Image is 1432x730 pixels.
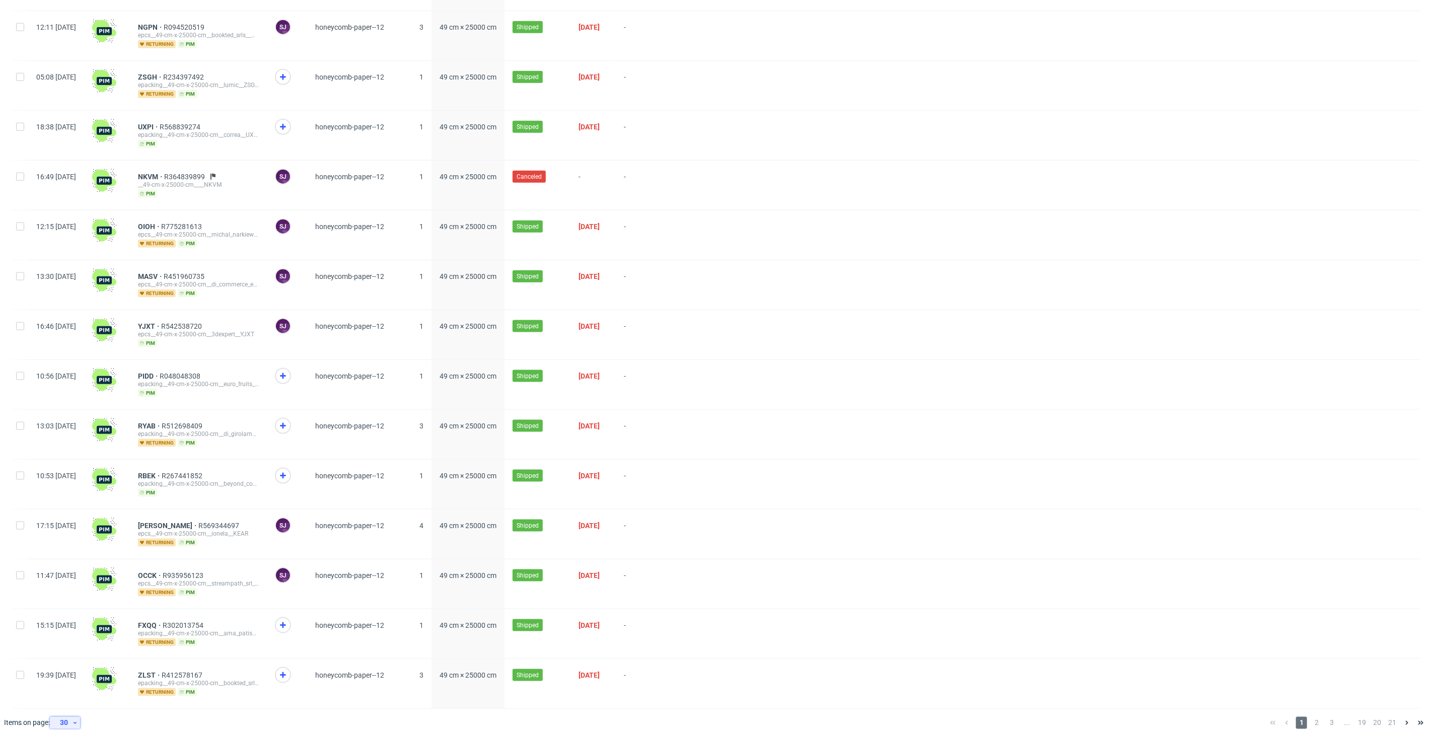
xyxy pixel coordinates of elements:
[1341,717,1352,729] span: ...
[36,23,76,31] span: 12:11 [DATE]
[138,339,157,347] span: pim
[92,468,116,492] img: wHgJFi1I6lmhQAAAABJRU5ErkJggg==
[315,173,384,181] span: honeycomb-paper--12
[138,688,176,696] span: returning
[164,173,207,181] span: R364839899
[419,73,423,81] span: 1
[624,73,660,98] span: -
[315,123,384,131] span: honeycomb-paper--12
[138,322,161,330] a: YJXT
[92,169,116,193] img: wHgJFi1I6lmhQAAAABJRU5ErkJggg==
[517,571,539,580] span: Shipped
[36,571,76,579] span: 11:47 [DATE]
[624,322,660,347] span: -
[138,81,259,89] div: epacking__49-cm-x-25000-cm__lumic__ZSGH
[315,472,384,480] span: honeycomb-paper--12
[138,539,176,547] span: returning
[1311,717,1322,729] span: 2
[419,272,423,280] span: 1
[138,422,162,430] a: RYAB
[419,223,423,231] span: 1
[1387,717,1398,729] span: 21
[138,280,259,288] div: epcs__49-cm-x-25000-cm__di_commerce_e_k__MASV
[92,567,116,592] img: wHgJFi1I6lmhQAAAABJRU5ErkJggg==
[440,571,496,579] span: 49 cm × 25000 cm
[517,671,539,680] span: Shipped
[624,123,660,148] span: -
[315,522,384,530] span: honeycomb-paper--12
[36,123,76,131] span: 18:38 [DATE]
[579,23,600,31] span: [DATE]
[624,472,660,497] span: -
[624,422,660,447] span: -
[517,521,539,530] span: Shipped
[138,173,164,181] span: NKVM
[138,638,176,646] span: returning
[440,372,496,380] span: 49 cm × 25000 cm
[579,173,608,198] span: -
[164,23,206,31] a: R094520519
[440,73,496,81] span: 49 cm × 25000 cm
[517,172,542,181] span: Canceled
[276,170,290,184] figcaption: SJ
[419,671,423,679] span: 3
[36,372,76,380] span: 10:56 [DATE]
[276,319,290,333] figcaption: SJ
[315,272,384,280] span: honeycomb-paper--12
[1356,717,1368,729] span: 19
[579,322,600,330] span: [DATE]
[164,272,206,280] a: R451960735
[419,422,423,430] span: 3
[579,621,600,629] span: [DATE]
[138,380,259,388] div: epacking__49-cm-x-25000-cm__euro_fruits_srl__PIDD
[315,372,384,380] span: honeycomb-paper--12
[92,518,116,542] img: wHgJFi1I6lmhQAAAABJRU5ErkJggg==
[162,472,204,480] a: R267441852
[92,667,116,691] img: wHgJFi1I6lmhQAAAABJRU5ErkJggg==
[579,522,600,530] span: [DATE]
[440,272,496,280] span: 49 cm × 25000 cm
[138,140,157,148] span: pim
[138,73,163,81] a: ZSGH
[160,372,202,380] span: R048048308
[138,472,162,480] a: RBEK
[517,421,539,430] span: Shipped
[92,69,116,93] img: wHgJFi1I6lmhQAAAABJRU5ErkJggg==
[624,223,660,248] span: -
[624,671,660,696] span: -
[579,571,600,579] span: [DATE]
[138,480,259,488] div: epacking__49-cm-x-25000-cm__beyond_code_gmbh__RBEK
[315,223,384,231] span: honeycomb-paper--12
[440,422,496,430] span: 49 cm × 25000 cm
[1372,717,1383,729] span: 20
[160,123,202,131] a: R568839274
[517,272,539,281] span: Shipped
[92,19,116,43] img: wHgJFi1I6lmhQAAAABJRU5ErkJggg==
[315,621,384,629] span: honeycomb-paper--12
[92,318,116,342] img: wHgJFi1I6lmhQAAAABJRU5ErkJggg==
[36,621,76,629] span: 15:15 [DATE]
[579,223,600,231] span: [DATE]
[138,671,162,679] a: ZLST
[138,223,161,231] a: OIOH
[315,23,384,31] span: honeycomb-paper--12
[419,522,423,530] span: 4
[440,621,496,629] span: 49 cm × 25000 cm
[419,123,423,131] span: 1
[138,123,160,131] span: UXPI
[36,73,76,81] span: 05:08 [DATE]
[92,368,116,392] img: wHgJFi1I6lmhQAAAABJRU5ErkJggg==
[315,73,384,81] span: honeycomb-paper--12
[178,688,197,696] span: pim
[440,123,496,131] span: 49 cm × 25000 cm
[178,589,197,597] span: pim
[178,289,197,298] span: pim
[315,322,384,330] span: honeycomb-paper--12
[624,173,660,198] span: -
[138,190,157,198] span: pim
